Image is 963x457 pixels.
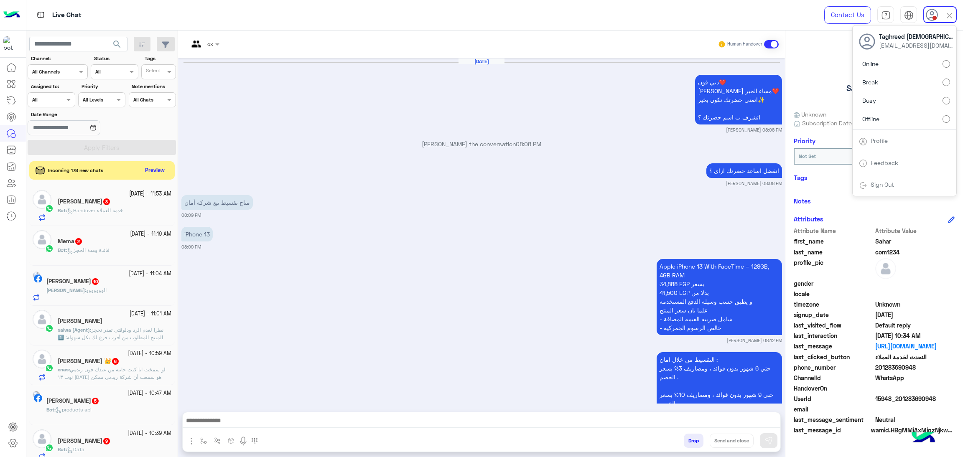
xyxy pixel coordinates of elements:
img: close [945,11,954,20]
span: enas [58,366,69,373]
img: create order [228,437,234,444]
span: null [875,405,955,414]
span: salwa (Agent) [58,327,90,333]
button: Trigger scenario [211,434,224,447]
img: defaultAdmin.png [33,429,51,448]
input: Busy [943,97,950,104]
div: Select [145,67,161,76]
span: لو سمخت انا كنت جايبه من عندك فون ريدمي نوت ١٣ من ٦ شهور هو سمعت أن شركة ريدمي ممكن تبدل ف ينفع أ... [58,366,166,388]
img: picture [33,391,40,399]
span: first_name [794,237,874,246]
a: Contact Us [824,6,871,24]
span: الووووووو [86,287,107,293]
span: last_message [794,342,874,350]
p: 4/6/2025, 8:09 PM [181,195,253,210]
img: tab [881,10,891,20]
b: : [58,247,67,253]
label: Priority [82,83,125,90]
span: Attribute Value [875,226,955,235]
button: Preview [142,165,168,177]
small: [DATE] - 11:04 AM [129,270,171,278]
span: gender [794,279,874,288]
p: [PERSON_NAME] the conversation [181,140,782,148]
small: 08:09 PM [181,212,201,218]
h6: Tags [794,174,955,181]
span: Bot [58,247,66,253]
input: Break [943,79,950,86]
span: نظرا لعدم الرد ودلوقتى تقدر تحجز المنتج المطلوب من أقرب فرع لك بكل سهولة: 1️⃣ احجز من صفحه المنتج... [58,327,171,393]
small: [DATE] - 10:59 AM [128,350,171,358]
span: 201283690948 [875,363,955,372]
span: 08:08 PM [516,140,541,147]
span: Handover خدمة العملاء [67,207,123,213]
p: 4/6/2025, 8:08 PM [695,75,782,124]
span: 0 [875,415,955,424]
span: null [875,384,955,393]
span: cx [207,41,213,47]
b: : [58,327,91,333]
img: hulul-logo.png [909,424,938,453]
b: : [46,406,56,413]
span: 2025-06-04T08:52:24.519Z [875,310,955,319]
span: last_name [794,248,874,256]
img: send voice note [238,436,248,446]
span: [PERSON_NAME] [46,287,85,293]
button: Send and close [710,434,754,448]
img: tab [904,10,914,20]
span: email [794,405,874,414]
img: Logo [3,6,20,24]
span: Bot [46,406,54,413]
span: last_visited_flow [794,321,874,330]
img: Facebook [34,394,42,402]
span: signup_date [794,310,874,319]
small: 08:09 PM [181,244,201,250]
span: UserId [794,394,874,403]
span: HandoverOn [794,384,874,393]
span: profile_pic [794,258,874,277]
h5: Mohamed Yousef [46,397,99,404]
span: [EMAIL_ADDRESS][DOMAIN_NAME] [879,41,954,50]
span: Bot [58,207,66,213]
label: Note mentions [132,83,175,90]
h5: Mohamed Sayed [58,198,111,205]
span: null [875,289,955,298]
span: phone_number [794,363,874,372]
h5: Mohamed Tarek [58,317,102,325]
b: : [58,207,67,213]
img: 1403182699927242 [3,36,18,51]
button: Apply Filters [28,140,176,155]
button: search [107,37,127,55]
span: timezone [794,300,874,309]
img: send attachment [186,436,196,446]
a: tab [877,6,894,24]
button: Drop [684,434,703,448]
h6: Priority [794,137,815,145]
p: Live Chat [52,10,82,21]
span: 6 [112,358,119,365]
b: : [58,366,70,373]
h5: Mema [58,238,83,245]
img: Trigger scenario [214,437,221,444]
span: Taghreed [DEMOGRAPHIC_DATA] [879,32,954,41]
button: select flow [197,434,211,447]
span: last_message_id [794,426,869,434]
label: Tags [145,55,175,62]
input: Offline [943,115,950,123]
span: Default reply [875,321,955,330]
span: com1234 [875,248,955,256]
h5: Mina Nashat [58,437,111,444]
small: [DATE] - 11:19 AM [130,230,171,238]
h6: Attributes [794,215,823,223]
label: Assigned to: [31,83,74,90]
a: Profile [871,137,888,144]
small: [DATE] - 10:39 AM [128,429,171,437]
label: Date Range [31,111,125,118]
img: WhatsApp [45,244,53,253]
span: Unknown [794,110,826,119]
img: tab [859,181,867,190]
span: Bot [58,446,66,452]
span: Unknown [875,300,955,309]
img: WhatsApp [45,364,53,372]
img: defaultAdmin.png [33,310,51,329]
span: search [112,39,122,49]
